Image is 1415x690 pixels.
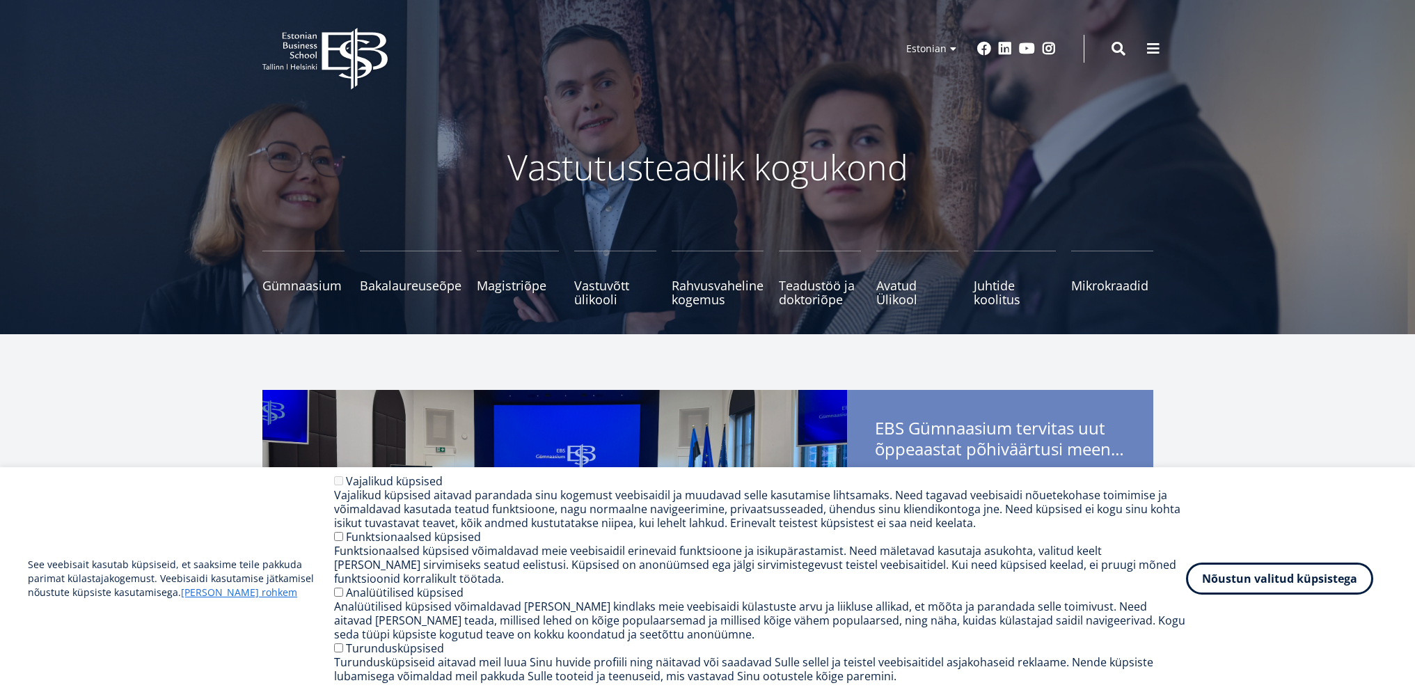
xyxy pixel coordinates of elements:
div: Funktsionaalsed küpsised võimaldavad meie veebisaidil erinevaid funktsioone ja isikupärastamist. ... [334,544,1186,586]
span: Rahvusvaheline kogemus [672,279,764,306]
a: Juhtide koolitus [974,251,1056,306]
p: See veebisait kasutab küpsiseid, et saaksime teile pakkuda parimat külastajakogemust. Veebisaidi ... [28,558,334,599]
span: Magistriõpe [477,279,559,292]
span: Gümnaasium [262,279,345,292]
label: Vajalikud küpsised [346,473,443,489]
button: Nõustun valitud küpsistega [1186,563,1373,595]
label: Turundusküpsised [346,641,444,656]
span: Juhtide koolitus [974,279,1056,306]
div: Vajalikud küpsised aitavad parandada sinu kogemust veebisaidil ja muudavad selle kasutamise lihts... [334,488,1186,530]
a: Avatud Ülikool [876,251,958,306]
a: Bakalaureuseõpe [360,251,461,306]
span: EBS Gümnaasiumis [PERSON_NAME], [DATE], uus ja põnev õppeaasta. Avaaktusel tervitas koolipere dir... [875,466,1125,576]
a: [PERSON_NAME] rohkem [181,586,297,599]
a: Gümnaasium [262,251,345,306]
div: Turundusküpsiseid aitavad meil luua Sinu huvide profiili ning näitavad või saadavad Sulle sellel ... [334,655,1186,683]
a: Magistriõpe [477,251,559,306]
a: Mikrokraadid [1071,251,1153,306]
div: Analüütilised küpsised võimaldavad [PERSON_NAME] kindlaks meie veebisaidi külastuste arvu ja liik... [334,599,1186,641]
span: Teadustöö ja doktoriõpe [779,279,861,306]
span: Bakalaureuseõpe [360,279,461,292]
a: Linkedin [998,42,1012,56]
span: õppeaastat põhiväärtusi meenutades [875,439,1125,460]
a: Vastuvõtt ülikooli [574,251,656,306]
img: a [262,390,847,654]
a: Instagram [1042,42,1056,56]
a: Teadustöö ja doktoriõpe [779,251,861,306]
label: Analüütilised küpsised [346,585,464,600]
p: Vastutusteadlik kogukond [339,146,1077,188]
span: EBS Gümnaasium tervitas uut [875,418,1125,464]
span: Avatud Ülikool [876,279,958,306]
label: Funktsionaalsed küpsised [346,529,481,544]
a: Facebook [977,42,991,56]
a: Rahvusvaheline kogemus [672,251,764,306]
span: Mikrokraadid [1071,279,1153,292]
span: Vastuvõtt ülikooli [574,279,656,306]
a: Youtube [1019,42,1035,56]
